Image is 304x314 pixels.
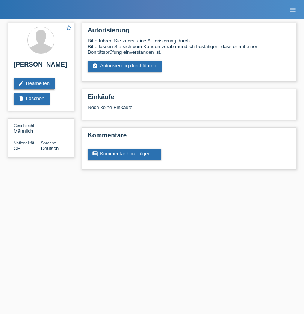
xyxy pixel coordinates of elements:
[18,80,24,86] i: edit
[92,63,98,69] i: assignment_turned_in
[88,38,290,55] div: Bitte führen Sie zuerst eine Autorisierung durch. Bitte lassen Sie sich vom Kunden vorab mündlich...
[92,151,98,157] i: comment
[14,93,50,105] a: deleteLöschen
[14,146,21,151] span: Schweiz
[14,78,55,89] a: editBearbeiten
[65,24,72,31] i: star_border
[41,141,56,145] span: Sprache
[14,141,34,145] span: Nationalität
[285,7,300,12] a: menu
[88,27,290,38] h2: Autorisierung
[14,61,68,72] h2: [PERSON_NAME]
[14,123,41,134] div: Männlich
[14,123,34,128] span: Geschlecht
[18,96,24,102] i: delete
[289,6,296,14] i: menu
[88,93,290,105] h2: Einkäufe
[88,132,290,143] h2: Kommentare
[41,146,59,151] span: Deutsch
[65,24,72,32] a: star_border
[88,105,290,116] div: Noch keine Einkäufe
[88,149,161,160] a: commentKommentar hinzufügen ...
[88,61,162,72] a: assignment_turned_inAutorisierung durchführen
